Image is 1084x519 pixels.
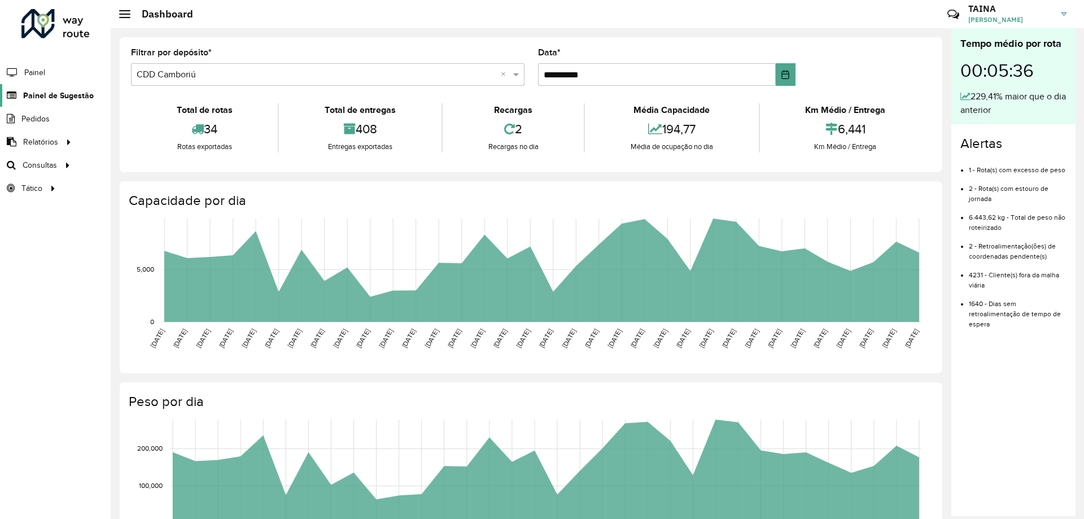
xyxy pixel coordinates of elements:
[131,46,212,59] label: Filtrar por depósito
[968,15,1053,25] span: [PERSON_NAME]
[130,8,193,20] h2: Dashboard
[763,117,928,141] div: 6,441
[134,103,275,117] div: Total de rotas
[969,156,1066,175] li: 1 - Rota(s) com excesso de peso
[423,328,440,349] text: [DATE]
[309,328,325,349] text: [DATE]
[241,328,257,349] text: [DATE]
[21,182,42,194] span: Tático
[969,175,1066,204] li: 2 - Rota(s) com estouro de jornada
[588,117,755,141] div: 194,77
[134,141,275,152] div: Rotas exportadas
[941,2,965,27] a: Contato Rápido
[812,328,828,349] text: [DATE]
[744,328,760,349] text: [DATE]
[137,265,154,273] text: 5,000
[588,141,755,152] div: Média de ocupação no dia
[629,328,645,349] text: [DATE]
[286,328,303,349] text: [DATE]
[355,328,371,349] text: [DATE]
[501,68,510,81] span: Clear all
[588,103,755,117] div: Média Capacidade
[217,328,234,349] text: [DATE]
[24,67,45,78] span: Painel
[139,482,163,489] text: 100,000
[763,103,928,117] div: Km Médio / Entrega
[263,328,279,349] text: [DATE]
[23,136,58,148] span: Relatórios
[282,117,438,141] div: 408
[378,328,394,349] text: [DATE]
[282,103,438,117] div: Total de entregas
[776,63,795,86] button: Choose Date
[21,113,50,125] span: Pedidos
[282,141,438,152] div: Entregas exportadas
[789,328,806,349] text: [DATE]
[172,328,188,349] text: [DATE]
[652,328,668,349] text: [DATE]
[445,141,581,152] div: Recargas no dia
[720,328,737,349] text: [DATE]
[969,204,1066,233] li: 6.443,62 kg - Total de peso não roteirizado
[606,328,623,349] text: [DATE]
[23,159,57,171] span: Consultas
[969,261,1066,290] li: 4231 - Cliente(s) fora da malha viária
[400,328,417,349] text: [DATE]
[763,141,928,152] div: Km Médio / Entrega
[960,136,1066,152] h4: Alertas
[150,318,154,325] text: 0
[969,233,1066,261] li: 2 - Retroalimentação(ões) de coordenadas pendente(s)
[835,328,851,349] text: [DATE]
[698,328,714,349] text: [DATE]
[134,117,275,141] div: 34
[515,328,531,349] text: [DATE]
[903,328,920,349] text: [DATE]
[968,3,1053,14] h3: TAINA
[969,290,1066,329] li: 1640 - Dias sem retroalimentação de tempo de espera
[960,36,1066,51] div: Tempo médio por rota
[129,193,931,209] h4: Capacidade por dia
[881,328,897,349] text: [DATE]
[332,328,348,349] text: [DATE]
[960,51,1066,90] div: 00:05:36
[537,328,554,349] text: [DATE]
[149,328,165,349] text: [DATE]
[446,328,462,349] text: [DATE]
[137,445,163,452] text: 200,000
[129,394,931,410] h4: Peso por dia
[445,117,581,141] div: 2
[858,328,874,349] text: [DATE]
[492,328,508,349] text: [DATE]
[469,328,486,349] text: [DATE]
[538,46,561,59] label: Data
[445,103,581,117] div: Recargas
[561,328,577,349] text: [DATE]
[766,328,783,349] text: [DATE]
[960,90,1066,117] div: 229,41% maior que o dia anterior
[675,328,691,349] text: [DATE]
[195,328,211,349] text: [DATE]
[23,90,94,102] span: Painel de Sugestão
[583,328,600,349] text: [DATE]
